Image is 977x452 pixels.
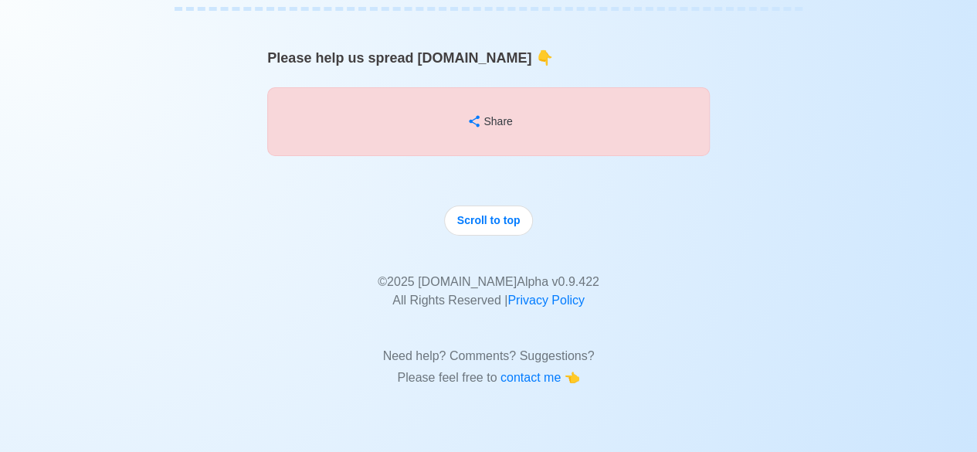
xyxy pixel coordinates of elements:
p: © 2025 [DOMAIN_NAME] Alpha v 0.9.422 All Rights Reserved | [279,254,698,310]
button: Share [451,107,525,137]
span: contact me [500,371,565,384]
p: Please feel free to [279,369,698,387]
a: Privacy Policy [507,294,585,307]
button: Scroll to top [444,206,534,236]
span: point [565,371,580,384]
span: point [535,50,552,66]
p: Need help? Comments? Suggestions? [279,328,698,365]
p: Please help us spread [DOMAIN_NAME] [267,48,710,75]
